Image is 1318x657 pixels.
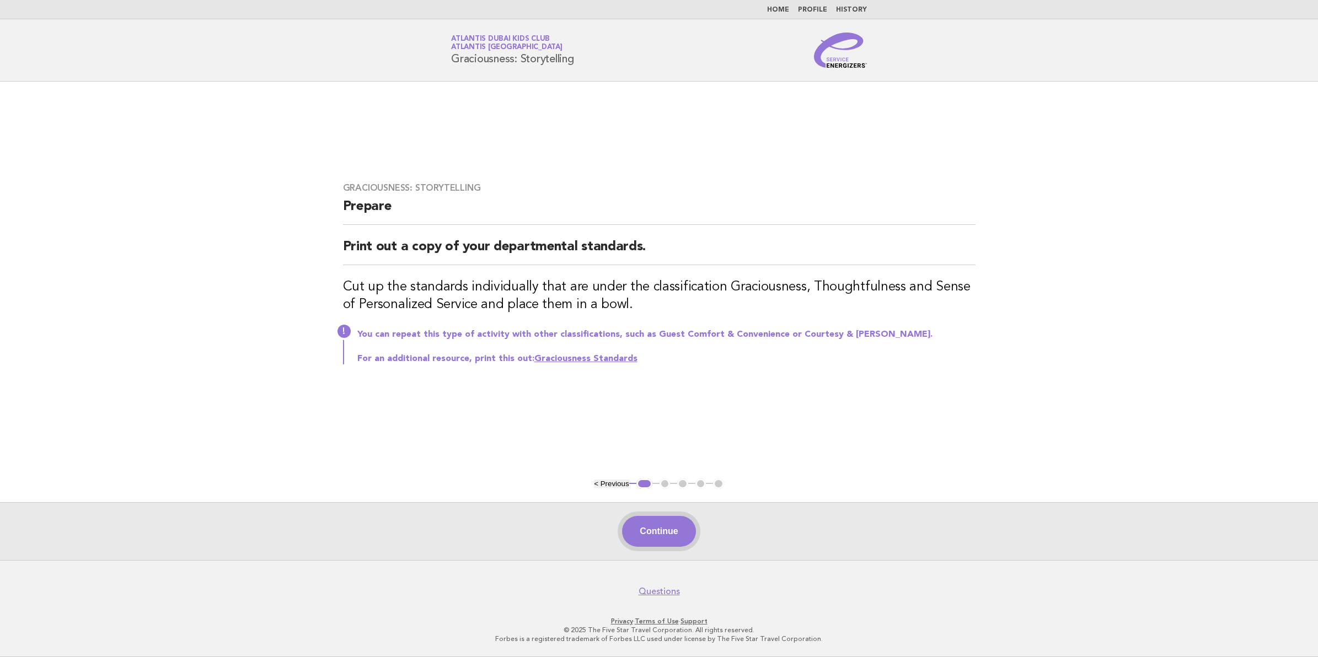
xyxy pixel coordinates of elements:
h2: Print out a copy of your departmental standards. [343,238,976,265]
button: 1 [636,478,652,489]
h3: Graciousness: Storytelling [343,182,976,193]
p: You can repeat this type of activity with other classifications, such as Guest Comfort & Convenie... [357,329,976,340]
a: Terms of Use [635,617,679,625]
p: Forbes is a registered trademark of Forbes LLC used under license by The Five Star Travel Corpora... [322,634,996,643]
a: Graciousness Standards [534,354,637,363]
p: For an additional resource, print this out: [357,353,976,364]
a: History [836,7,867,13]
a: Questions [639,586,680,597]
button: < Previous [594,480,629,488]
h2: Prepare [343,198,976,225]
p: © 2025 The Five Star Travel Corporation. All rights reserved. [322,626,996,634]
img: Service Energizers [814,33,867,68]
a: Home [767,7,789,13]
a: Support [681,617,708,625]
button: Continue [622,516,695,547]
a: Atlantis Dubai Kids ClubAtlantis [GEOGRAPHIC_DATA] [451,35,562,51]
span: Atlantis [GEOGRAPHIC_DATA] [451,44,562,51]
a: Profile [798,7,827,13]
p: · · [322,617,996,626]
a: Privacy [611,617,633,625]
h3: Cut up the standards individually that are under the classification Graciousness, Thoughtfulness ... [343,278,976,314]
h1: Graciousness: Storytelling [451,36,574,64]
